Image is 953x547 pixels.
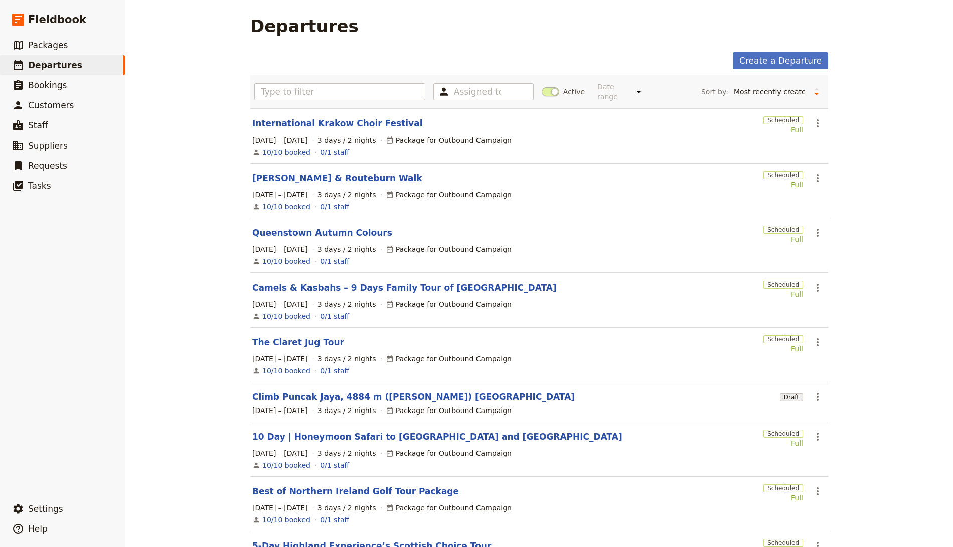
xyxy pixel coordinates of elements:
[763,344,803,354] div: Full
[317,448,376,458] span: 3 days / 2 nights
[262,256,310,266] a: View the bookings for this departure
[386,405,512,416] div: Package for Outbound Campaign
[763,438,803,448] div: Full
[809,84,824,99] button: Change sort direction
[28,181,51,191] span: Tasks
[809,279,826,296] button: Actions
[763,125,803,135] div: Full
[28,100,74,110] span: Customers
[317,299,376,309] span: 3 days / 2 nights
[262,311,310,321] a: View the bookings for this departure
[28,141,68,151] span: Suppliers
[320,366,349,376] a: 0/1 staff
[252,282,557,294] a: Camels & Kasbahs – 9 Days Family Tour of [GEOGRAPHIC_DATA]
[252,405,308,416] span: [DATE] – [DATE]
[729,84,809,99] select: Sort by:
[262,460,310,470] a: View the bookings for this departure
[454,86,501,98] input: Assigned to
[252,336,344,348] a: The Claret Jug Tour
[250,16,359,36] h1: Departures
[320,460,349,470] a: 0/1 staff
[252,244,308,254] span: [DATE] – [DATE]
[763,171,803,179] span: Scheduled
[252,485,459,497] a: Best of Northern Ireland Golf Tour Package
[809,388,826,405] button: Actions
[252,391,575,403] a: Climb Puncak Jaya, 4884 m ([PERSON_NAME]) [GEOGRAPHIC_DATA]
[386,190,512,200] div: Package for Outbound Campaign
[320,202,349,212] a: 0/1 staff
[28,80,67,90] span: Bookings
[809,334,826,351] button: Actions
[563,87,585,97] span: Active
[252,503,308,513] span: [DATE] – [DATE]
[763,226,803,234] span: Scheduled
[28,40,68,50] span: Packages
[320,256,349,266] a: 0/1 staff
[763,539,803,547] span: Scheduled
[28,12,86,27] span: Fieldbook
[252,172,422,184] a: [PERSON_NAME] & Routeburn Walk
[763,180,803,190] div: Full
[733,52,828,69] a: Create a Departure
[763,281,803,289] span: Scheduled
[28,161,67,171] span: Requests
[28,504,63,514] span: Settings
[780,393,803,401] span: Draft
[763,493,803,503] div: Full
[317,405,376,416] span: 3 days / 2 nights
[320,311,349,321] a: 0/1 staff
[386,354,512,364] div: Package for Outbound Campaign
[254,83,425,100] input: Type to filter
[317,354,376,364] span: 3 days / 2 nights
[320,515,349,525] a: 0/1 staff
[317,190,376,200] span: 3 days / 2 nights
[252,299,308,309] span: [DATE] – [DATE]
[763,234,803,244] div: Full
[28,524,48,534] span: Help
[252,354,308,364] span: [DATE] – [DATE]
[252,117,422,129] a: International Krakow Choir Festival
[809,428,826,445] button: Actions
[28,60,82,70] span: Departures
[252,135,308,145] span: [DATE] – [DATE]
[809,224,826,241] button: Actions
[252,448,308,458] span: [DATE] – [DATE]
[252,190,308,200] span: [DATE] – [DATE]
[262,147,310,157] a: View the bookings for this departure
[262,202,310,212] a: View the bookings for this departure
[252,431,622,443] a: 10 Day | Honeymoon Safari to [GEOGRAPHIC_DATA] and [GEOGRAPHIC_DATA]
[763,116,803,124] span: Scheduled
[386,299,512,309] div: Package for Outbound Campaign
[262,366,310,376] a: View the bookings for this departure
[386,503,512,513] div: Package for Outbound Campaign
[317,244,376,254] span: 3 days / 2 nights
[809,170,826,187] button: Actions
[763,484,803,492] span: Scheduled
[262,515,310,525] a: View the bookings for this departure
[252,227,392,239] a: Queenstown Autumn Colours
[317,135,376,145] span: 3 days / 2 nights
[320,147,349,157] a: 0/1 staff
[386,135,512,145] div: Package for Outbound Campaign
[28,120,48,130] span: Staff
[701,87,728,97] span: Sort by:
[386,244,512,254] div: Package for Outbound Campaign
[809,115,826,132] button: Actions
[317,503,376,513] span: 3 days / 2 nights
[763,430,803,438] span: Scheduled
[763,335,803,343] span: Scheduled
[763,289,803,299] div: Full
[386,448,512,458] div: Package for Outbound Campaign
[809,483,826,500] button: Actions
